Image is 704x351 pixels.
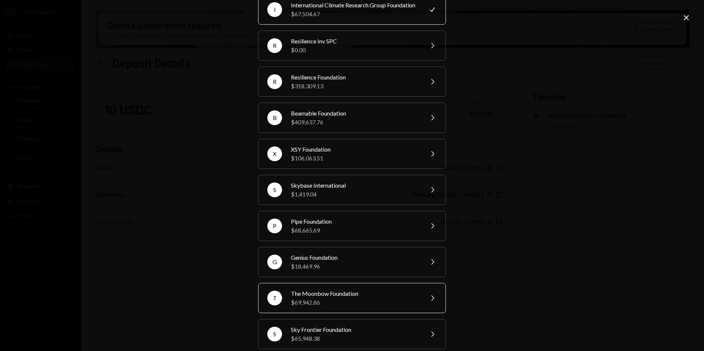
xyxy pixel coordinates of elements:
[291,37,419,46] div: Resilience Inv SPC
[267,182,282,197] div: S
[258,319,446,349] button: SSky Frontier Foundation$65,948.38
[291,1,419,10] div: International Climate Research Group Foundation
[258,283,446,313] button: TThe Moonbow Foundation$69,942.86
[291,253,419,262] div: Genius Foundation
[258,247,446,277] button: GGenius Foundation$18,469.96
[291,217,419,226] div: Pipe Foundation
[291,334,419,343] div: $65,948.38
[291,181,419,190] div: Skybase International
[267,291,282,305] div: T
[267,255,282,269] div: G
[267,146,282,161] div: X
[291,46,419,54] div: $0.00
[291,10,419,18] div: $67,504.67
[258,211,446,241] button: PPipe Foundation$68,665.69
[258,31,446,61] button: RResilience Inv SPC$0.00
[291,262,419,271] div: $18,469.96
[258,103,446,133] button: BBeamable Foundation$409,637.76
[267,74,282,89] div: R
[291,298,419,307] div: $69,942.86
[258,67,446,97] button: RResilience Foundation$318,309.13
[291,118,419,127] div: $409,637.76
[267,38,282,53] div: R
[291,325,419,334] div: Sky Frontier Foundation
[291,226,419,235] div: $68,665.69
[267,219,282,233] div: P
[267,110,282,125] div: B
[291,82,419,91] div: $318,309.13
[291,289,419,298] div: The Moonbow Foundation
[258,139,446,169] button: XXSY Foundation$106,063.51
[291,154,419,163] div: $106,063.51
[291,73,419,82] div: Resilience Foundation
[267,2,282,17] div: I
[291,145,419,154] div: XSY Foundation
[291,109,419,118] div: Beamable Foundation
[291,190,419,199] div: $1,419.04
[267,327,282,341] div: S
[258,175,446,205] button: SSkybase International$1,419.04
